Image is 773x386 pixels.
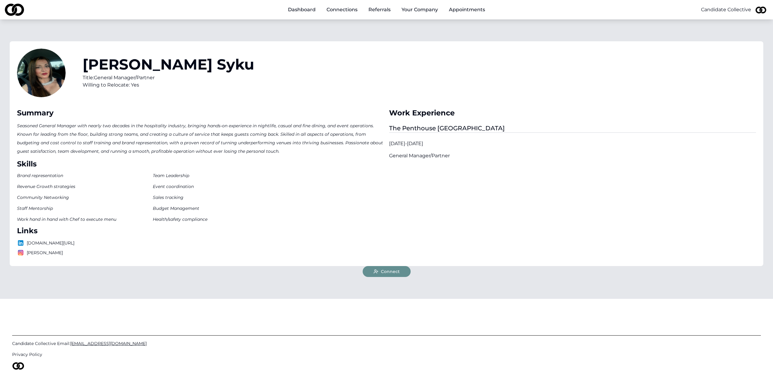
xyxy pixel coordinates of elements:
[17,216,116,222] div: Work hand in hand with Chef to execute menu
[389,152,756,159] div: General Manager/Partner
[17,108,384,118] div: Summary
[444,4,490,16] a: Appointments
[389,140,756,147] div: [DATE] - [DATE]
[17,159,384,169] div: Skills
[12,351,761,357] a: Privacy Policy
[17,239,24,247] img: logo
[397,4,443,16] button: Your Company
[389,124,756,133] div: The Penthouse [GEOGRAPHIC_DATA]
[153,173,207,179] div: Team Leadership
[153,205,207,211] div: Budget Management
[754,2,768,17] img: 126d1970-4131-4eca-9e04-994076d8ae71-2-profile_picture.jpeg
[153,216,207,222] div: Health/safety compliance
[17,226,384,236] div: Links
[322,4,362,16] a: Connections
[389,108,756,118] div: Work Experience
[12,340,761,347] a: Candidate Collective Email:[EMAIL_ADDRESS][DOMAIN_NAME]
[17,249,24,256] img: logo
[17,239,384,247] p: [DOMAIN_NAME][URL]
[83,81,254,89] div: Willing to Relocate: Yes
[12,362,24,370] img: logo
[283,4,320,16] a: Dashboard
[283,4,490,16] nav: Main
[83,74,254,81] div: Title: General Manager/Partner
[17,121,384,155] p: Seasoned General Manager with nearly two decades in the hospitality industry, bringing hands-on e...
[17,173,116,179] div: Brand representation
[17,183,116,190] div: Revenue Growth strategies
[153,183,207,190] div: Event coordination
[364,4,395,16] a: Referrals
[381,268,400,275] span: Connect
[17,49,66,97] img: 7d420cc2-3d32-43ed-b8d8-98e8fdbd5da2-meee111-profile_picture.jpg
[83,57,254,72] h1: [PERSON_NAME] syku
[153,194,207,200] div: Sales tracking
[701,6,751,13] button: Candidate Collective
[17,194,116,200] div: Community Networking
[17,249,384,256] p: [PERSON_NAME]
[5,4,24,16] img: logo
[363,266,411,277] button: Connect
[17,205,116,211] div: Staff Mentorship
[70,341,147,346] span: [EMAIL_ADDRESS][DOMAIN_NAME]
